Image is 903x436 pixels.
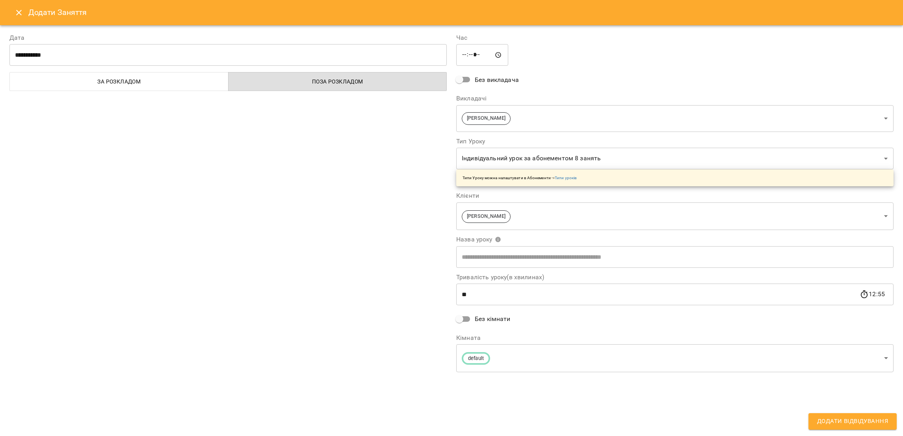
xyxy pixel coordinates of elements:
[456,138,894,145] label: Тип Уроку
[463,355,489,362] span: default
[462,115,510,122] span: [PERSON_NAME]
[808,413,897,430] button: Додати Відвідування
[456,35,894,41] label: Час
[495,236,501,243] svg: Вкажіть назву уроку або виберіть клієнтів
[555,176,577,180] a: Типи уроків
[233,77,442,86] span: Поза розкладом
[456,274,894,280] label: Тривалість уроку(в хвилинах)
[9,3,28,22] button: Close
[462,213,510,220] span: [PERSON_NAME]
[817,416,888,427] span: Додати Відвідування
[28,6,894,19] h6: Додати Заняття
[456,236,501,243] span: Назва уроку
[456,105,894,132] div: [PERSON_NAME]
[475,75,519,85] span: Без викладача
[15,77,224,86] span: За розкладом
[9,35,447,41] label: Дата
[228,72,447,91] button: Поза розкладом
[456,202,894,230] div: [PERSON_NAME]
[456,95,894,102] label: Викладачі
[475,314,511,324] span: Без кімнати
[9,72,229,91] button: За розкладом
[456,193,894,199] label: Клієнти
[456,148,894,170] div: Індивідуальний урок за абонементом 8 занять
[456,335,894,341] label: Кімната
[456,344,894,372] div: default
[463,175,577,181] p: Типи Уроку можна налаштувати в Абонементи ->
